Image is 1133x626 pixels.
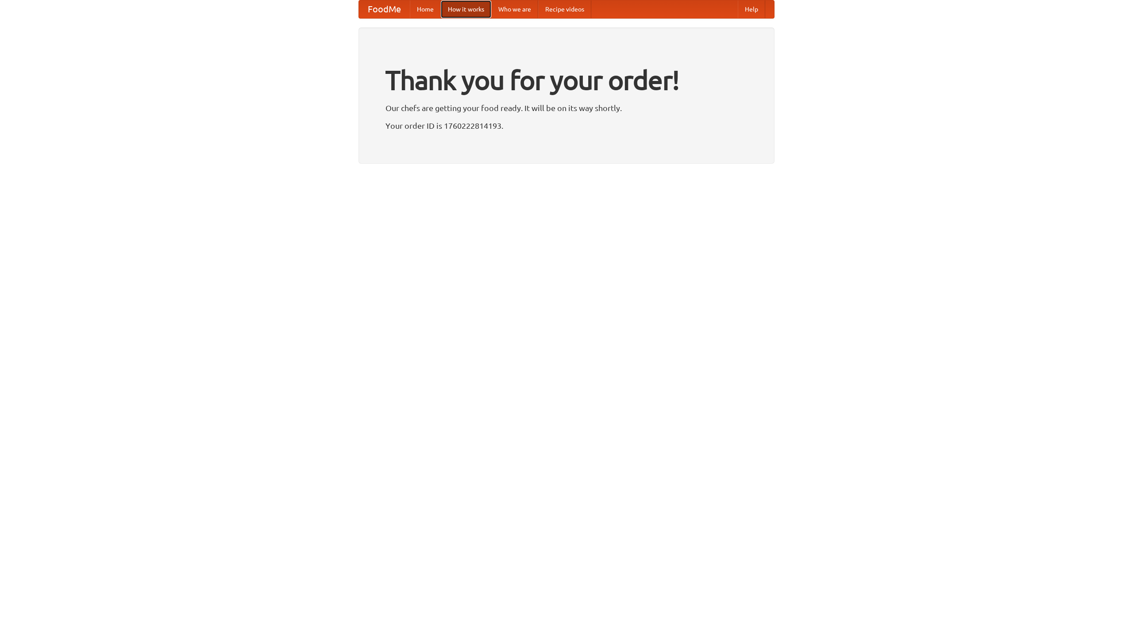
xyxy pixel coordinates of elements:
[410,0,441,18] a: Home
[385,101,748,115] p: Our chefs are getting your food ready. It will be on its way shortly.
[441,0,491,18] a: How it works
[491,0,538,18] a: Who we are
[738,0,765,18] a: Help
[359,0,410,18] a: FoodMe
[538,0,591,18] a: Recipe videos
[385,59,748,101] h1: Thank you for your order!
[385,119,748,132] p: Your order ID is 1760222814193.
